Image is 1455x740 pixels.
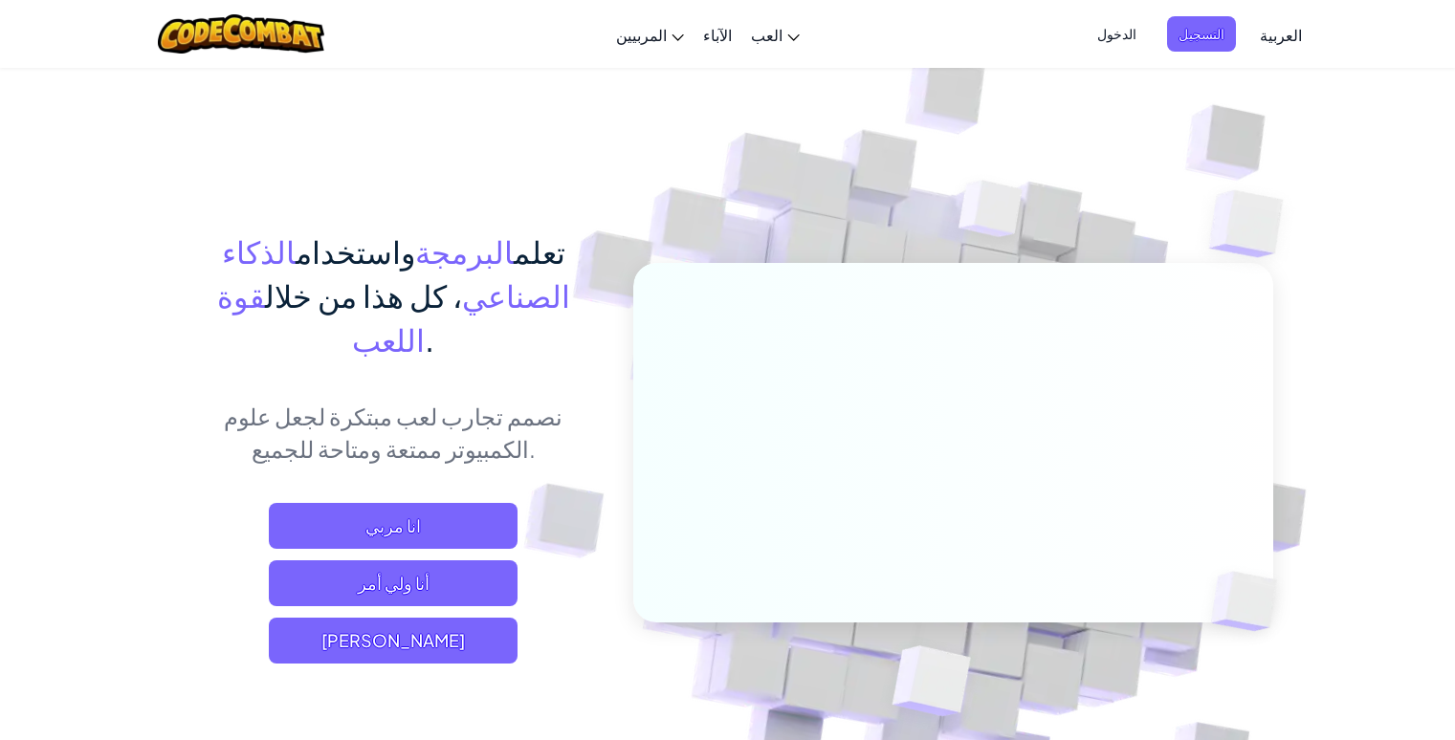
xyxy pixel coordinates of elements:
[616,25,667,45] span: المربيين
[1167,16,1236,52] button: التسجيل
[1086,16,1148,52] button: الدخول
[183,400,605,465] p: نصمم تجارب لعب مبتكرة لجعل علوم الكمبيوتر ممتعة ومتاحة للجميع.
[158,14,325,54] img: CodeCombat logo
[751,25,783,45] span: العب
[269,560,518,606] a: أنا ولي أمر
[296,232,415,271] span: واستخدام
[922,142,1060,285] img: Overlap cubes
[269,503,518,549] a: انا مربي
[269,618,518,664] button: [PERSON_NAME]
[415,232,514,271] span: البرمجة
[217,276,426,359] span: قوة اللعب
[1260,25,1302,45] span: العربية
[1171,143,1336,305] img: Overlap cubes
[606,9,694,60] a: المربيين
[741,9,809,60] a: العب
[425,320,434,359] span: .
[1250,9,1312,60] a: العربية
[514,232,565,271] span: تعلم
[1179,532,1322,671] img: Overlap cubes
[694,9,741,60] a: الآباء
[222,232,570,315] span: الذكاء الصناعي
[265,276,462,315] span: ، كل هذا من خلال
